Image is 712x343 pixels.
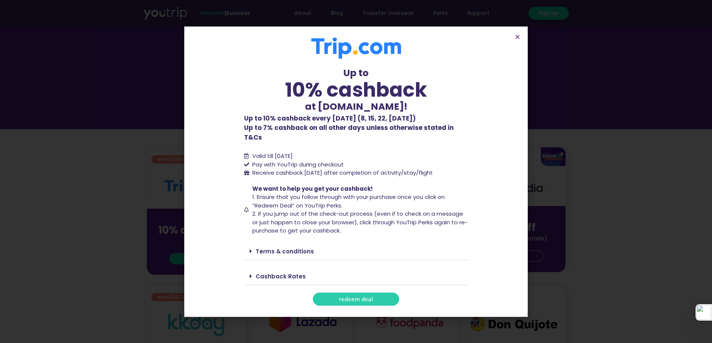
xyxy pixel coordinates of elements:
b: Up to 10% cashback every [DATE] (8, 15, 22, [DATE]) [244,114,416,123]
span: redeem deal [339,296,373,302]
div: Cashback Rates [244,268,468,285]
span: Receive cashback [DATE] after completion of activity/stay/flight [252,169,433,177]
span: We want to help you get your cashback! [252,185,373,193]
span: Pay with YouTrip during checkout [250,160,344,169]
a: Cashback Rates [256,272,306,280]
a: Close [515,34,520,40]
span: 2. If you jump out of the check-out process (even if to check on a message or just happen to clos... [252,210,468,234]
div: Terms & conditions [244,243,468,260]
a: redeem deal [313,293,399,306]
span: 1. Ensure that you follow through with your purchase once you click on “Redeem Deal” on YouTrip P... [252,193,445,209]
span: Valid till [DATE] [252,152,293,160]
div: Up to at [DOMAIN_NAME]! [244,66,468,114]
div: 10% cashback [244,80,468,100]
p: Up to 7% cashback on all other days unless otherwise stated in T&Cs [244,114,468,143]
a: Terms & conditions [256,247,314,255]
